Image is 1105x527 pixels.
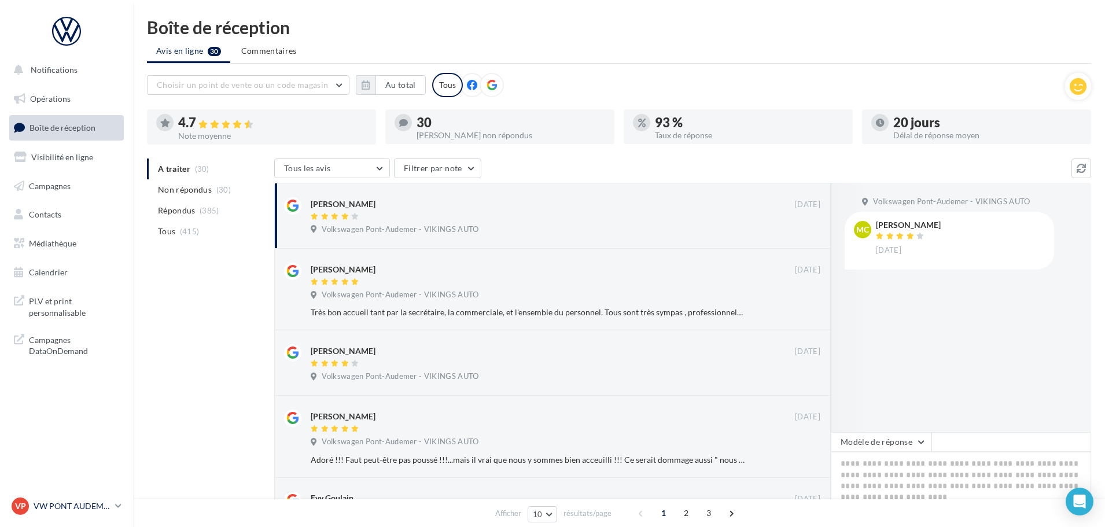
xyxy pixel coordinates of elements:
span: Volkswagen Pont-Audemer - VIKINGS AUTO [322,290,478,300]
span: MC [856,224,869,235]
div: Boîte de réception [147,19,1091,36]
div: [PERSON_NAME] non répondus [417,131,605,139]
a: Contacts [7,202,126,227]
span: Tous [158,226,175,237]
div: 20 jours [893,116,1082,129]
span: Tous les avis [284,163,331,173]
div: Délai de réponse moyen [893,131,1082,139]
span: [DATE] [795,265,820,275]
span: Choisir un point de vente ou un code magasin [157,80,328,90]
span: Contacts [29,209,61,219]
span: Répondus [158,205,196,216]
span: Notifications [31,65,78,75]
div: 93 % [655,116,844,129]
button: Tous les avis [274,159,390,178]
span: [DATE] [795,494,820,504]
div: [PERSON_NAME] [311,264,375,275]
button: Au total [375,75,426,95]
div: 4.7 [178,116,367,130]
button: Notifications [7,58,121,82]
span: [DATE] [795,412,820,422]
a: Boîte de réception [7,115,126,140]
div: Open Intercom Messenger [1066,488,1093,515]
div: [PERSON_NAME] [311,198,375,210]
span: PLV et print personnalisable [29,293,119,318]
span: [DATE] [876,245,901,256]
span: Campagnes DataOnDemand [29,332,119,357]
div: [PERSON_NAME] [876,221,941,229]
span: Commentaires [241,46,297,56]
button: Filtrer par note [394,159,481,178]
a: Médiathèque [7,231,126,256]
a: Campagnes [7,174,126,198]
div: [PERSON_NAME] [311,345,375,357]
span: Volkswagen Pont-Audemer - VIKINGS AUTO [873,197,1030,207]
a: Opérations [7,87,126,111]
span: (30) [216,185,231,194]
span: 3 [699,504,718,522]
span: Campagnes [29,180,71,190]
button: Au total [356,75,426,95]
span: VP [15,500,26,512]
p: VW PONT AUDEMER [34,500,110,512]
div: Adoré !!! Faut peut-être pas poussé !!!...mais il vrai que nous y sommes bien acceuilli !!! Ce se... [311,454,745,466]
span: 2 [677,504,695,522]
div: Tous [432,73,463,97]
a: Calendrier [7,260,126,285]
span: 10 [533,510,543,519]
span: Médiathèque [29,238,76,248]
span: Volkswagen Pont-Audemer - VIKINGS AUTO [322,224,478,235]
button: Choisir un point de vente ou un code magasin [147,75,349,95]
span: Boîte de réception [30,123,95,132]
div: Evy Goulain [311,492,353,504]
span: Volkswagen Pont-Audemer - VIKINGS AUTO [322,437,478,447]
span: (385) [200,206,219,215]
span: (415) [180,227,200,236]
a: Campagnes DataOnDemand [7,327,126,362]
span: Afficher [495,508,521,519]
span: Opérations [30,94,71,104]
span: résultats/page [563,508,612,519]
span: Non répondus [158,184,212,196]
button: 10 [528,506,557,522]
a: VP VW PONT AUDEMER [9,495,124,517]
span: Calendrier [29,267,68,277]
span: 1 [654,504,673,522]
span: Visibilité en ligne [31,152,93,162]
div: Note moyenne [178,132,367,140]
a: PLV et print personnalisable [7,289,126,323]
div: 30 [417,116,605,129]
span: [DATE] [795,200,820,210]
span: Volkswagen Pont-Audemer - VIKINGS AUTO [322,371,478,382]
a: Visibilité en ligne [7,145,126,169]
div: [PERSON_NAME] [311,411,375,422]
button: Modèle de réponse [831,432,931,452]
div: Taux de réponse [655,131,844,139]
span: [DATE] [795,347,820,357]
div: Très bon accueil tant par la secrétaire, la commerciale, et l'ensemble du personnel. Tous sont tr... [311,307,745,318]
